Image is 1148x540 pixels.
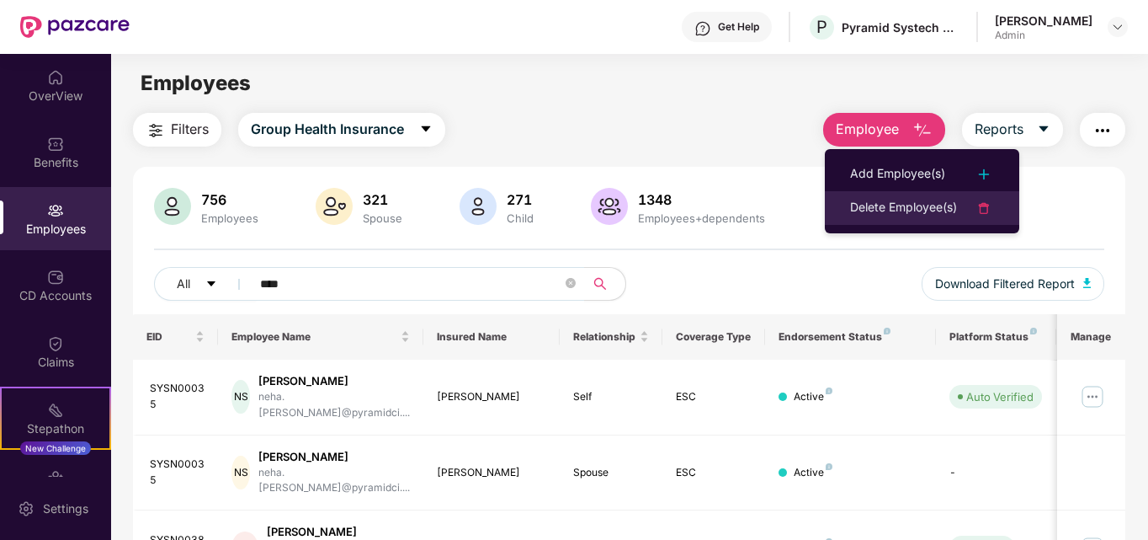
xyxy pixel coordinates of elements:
img: svg+xml;base64,PHN2ZyB4bWxucz0iaHR0cDovL3d3dy53My5vcmcvMjAwMC9zdmciIHhtbG5zOnhsaW5rPSJodHRwOi8vd3... [912,120,933,141]
div: Get Help [718,20,759,34]
th: Employee Name [218,314,423,360]
div: Spouse [359,211,406,225]
span: All [177,275,190,293]
th: EID [133,314,219,360]
div: 271 [503,191,537,208]
th: Relationship [560,314,662,360]
div: Pyramid Systech Consulting Private Limited [842,19,959,35]
div: neha.[PERSON_NAME]@pyramidci.... [258,465,410,497]
img: svg+xml;base64,PHN2ZyB4bWxucz0iaHR0cDovL3d3dy53My5vcmcvMjAwMC9zdmciIHdpZHRoPSIyNCIgaGVpZ2h0PSIyNC... [974,198,994,218]
div: Add Employee(s) [850,164,945,184]
img: svg+xml;base64,PHN2ZyBpZD0iU2V0dGluZy0yMHgyMCIgeG1sbnM9Imh0dHA6Ly93d3cudzMub3JnLzIwMDAvc3ZnIiB3aW... [18,500,35,517]
img: svg+xml;base64,PHN2ZyB4bWxucz0iaHR0cDovL3d3dy53My5vcmcvMjAwMC9zdmciIHdpZHRoPSIyNCIgaGVpZ2h0PSIyNC... [146,120,166,141]
img: svg+xml;base64,PHN2ZyB4bWxucz0iaHR0cDovL3d3dy53My5vcmcvMjAwMC9zdmciIHdpZHRoPSI4IiBoZWlnaHQ9IjgiIH... [826,388,832,394]
span: P [816,17,827,37]
img: svg+xml;base64,PHN2ZyBpZD0iRW1wbG95ZWVzIiB4bWxucz0iaHR0cDovL3d3dy53My5vcmcvMjAwMC9zdmciIHdpZHRoPS... [47,202,64,219]
div: SYSN00035 [150,457,205,489]
th: Manage [1057,314,1125,360]
div: Stepathon [2,420,109,437]
button: Filters [133,113,221,147]
th: Insured Name [423,314,561,360]
div: [PERSON_NAME] [258,449,410,465]
div: 1348 [635,191,768,208]
span: Relationship [573,330,636,344]
img: svg+xml;base64,PHN2ZyBpZD0iQ0RfQWNjb3VudHMiIGRhdGEtbmFtZT0iQ0QgQWNjb3VudHMiIHhtbG5zPSJodHRwOi8vd3... [47,269,64,286]
img: svg+xml;base64,PHN2ZyB4bWxucz0iaHR0cDovL3d3dy53My5vcmcvMjAwMC9zdmciIHhtbG5zOnhsaW5rPSJodHRwOi8vd3... [460,188,497,225]
span: close-circle [566,278,576,288]
div: SYSN00035 [150,381,205,413]
div: ESC [676,465,752,481]
img: svg+xml;base64,PHN2ZyB4bWxucz0iaHR0cDovL3d3dy53My5vcmcvMjAwMC9zdmciIHhtbG5zOnhsaW5rPSJodHRwOi8vd3... [154,188,191,225]
img: svg+xml;base64,PHN2ZyB4bWxucz0iaHR0cDovL3d3dy53My5vcmcvMjAwMC9zdmciIHhtbG5zOnhsaW5rPSJodHRwOi8vd3... [1083,278,1092,288]
span: EID [146,330,193,344]
th: Coverage Type [662,314,765,360]
button: Allcaret-down [154,267,257,301]
img: svg+xml;base64,PHN2ZyB4bWxucz0iaHR0cDovL3d3dy53My5vcmcvMjAwMC9zdmciIHdpZHRoPSIyNCIgaGVpZ2h0PSIyNC... [974,164,994,184]
button: search [584,267,626,301]
img: svg+xml;base64,PHN2ZyB4bWxucz0iaHR0cDovL3d3dy53My5vcmcvMjAwMC9zdmciIHdpZHRoPSI4IiBoZWlnaHQ9IjgiIH... [884,328,890,334]
div: NS [231,380,250,414]
div: Admin [995,29,1092,42]
div: Endorsement Status [779,330,922,344]
div: Auto Verified [966,388,1034,405]
div: [PERSON_NAME] [995,13,1092,29]
div: Active [794,465,832,481]
img: svg+xml;base64,PHN2ZyBpZD0iQmVuZWZpdHMiIHhtbG5zPSJodHRwOi8vd3d3LnczLm9yZy8yMDAwL3N2ZyIgd2lkdGg9Ij... [47,136,64,152]
div: Employees [198,211,262,225]
img: svg+xml;base64,PHN2ZyB4bWxucz0iaHR0cDovL3d3dy53My5vcmcvMjAwMC9zdmciIHhtbG5zOnhsaW5rPSJodHRwOi8vd3... [316,188,353,225]
div: Child [503,211,537,225]
img: svg+xml;base64,PHN2ZyB4bWxucz0iaHR0cDovL3d3dy53My5vcmcvMjAwMC9zdmciIHdpZHRoPSIyMSIgaGVpZ2h0PSIyMC... [47,402,64,419]
span: Employee [836,119,899,140]
img: svg+xml;base64,PHN2ZyBpZD0iRW5kb3JzZW1lbnRzIiB4bWxucz0iaHR0cDovL3d3dy53My5vcmcvMjAwMC9zdmciIHdpZH... [47,468,64,485]
div: Employees+dependents [635,211,768,225]
div: NS [231,456,250,489]
img: svg+xml;base64,PHN2ZyB4bWxucz0iaHR0cDovL3d3dy53My5vcmcvMjAwMC9zdmciIHdpZHRoPSI4IiBoZWlnaHQ9IjgiIH... [1030,328,1037,334]
td: - [936,436,1055,511]
img: svg+xml;base64,PHN2ZyBpZD0iSG9tZSIgeG1sbnM9Imh0dHA6Ly93d3cudzMub3JnLzIwMDAvc3ZnIiB3aWR0aD0iMjAiIG... [47,69,64,86]
span: Filters [171,119,209,140]
span: search [584,277,617,291]
span: Employees [141,71,251,95]
div: 321 [359,191,406,208]
span: Group Health Insurance [251,119,404,140]
div: Platform Status [949,330,1042,344]
div: Spouse [573,465,649,481]
img: svg+xml;base64,PHN2ZyBpZD0iSGVscC0zMngzMiIgeG1sbnM9Imh0dHA6Ly93d3cudzMub3JnLzIwMDAvc3ZnIiB3aWR0aD... [694,20,711,37]
div: Delete Employee(s) [850,198,957,218]
div: New Challenge [20,441,91,455]
img: svg+xml;base64,PHN2ZyB4bWxucz0iaHR0cDovL3d3dy53My5vcmcvMjAwMC9zdmciIHhtbG5zOnhsaW5rPSJodHRwOi8vd3... [591,188,628,225]
span: caret-down [419,122,433,137]
button: Reportscaret-down [962,113,1063,147]
span: caret-down [1037,122,1050,137]
span: Employee Name [231,330,397,344]
button: Employee [823,113,945,147]
span: Download Filtered Report [935,275,1075,293]
div: neha.[PERSON_NAME]@pyramidci.... [258,389,410,421]
span: close-circle [566,276,576,292]
img: svg+xml;base64,PHN2ZyB4bWxucz0iaHR0cDovL3d3dy53My5vcmcvMjAwMC9zdmciIHdpZHRoPSIyNCIgaGVpZ2h0PSIyNC... [1092,120,1113,141]
span: caret-down [205,278,217,291]
div: Settings [38,500,93,517]
img: svg+xml;base64,PHN2ZyBpZD0iQ2xhaW0iIHhtbG5zPSJodHRwOi8vd3d3LnczLm9yZy8yMDAwL3N2ZyIgd2lkdGg9IjIwIi... [47,335,64,352]
div: [PERSON_NAME] [437,465,547,481]
img: manageButton [1079,383,1106,410]
span: Reports [975,119,1023,140]
div: ESC [676,389,752,405]
div: Active [794,389,832,405]
button: Group Health Insurancecaret-down [238,113,445,147]
div: [PERSON_NAME] [437,389,547,405]
div: 756 [198,191,262,208]
img: svg+xml;base64,PHN2ZyBpZD0iRHJvcGRvd24tMzJ4MzIiIHhtbG5zPSJodHRwOi8vd3d3LnczLm9yZy8yMDAwL3N2ZyIgd2... [1111,20,1124,34]
img: New Pazcare Logo [20,16,130,38]
div: [PERSON_NAME] [258,373,410,389]
img: svg+xml;base64,PHN2ZyB4bWxucz0iaHR0cDovL3d3dy53My5vcmcvMjAwMC9zdmciIHdpZHRoPSI4IiBoZWlnaHQ9IjgiIH... [826,463,832,470]
div: [PERSON_NAME] [267,524,410,540]
div: Self [573,389,649,405]
button: Download Filtered Report [922,267,1105,301]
